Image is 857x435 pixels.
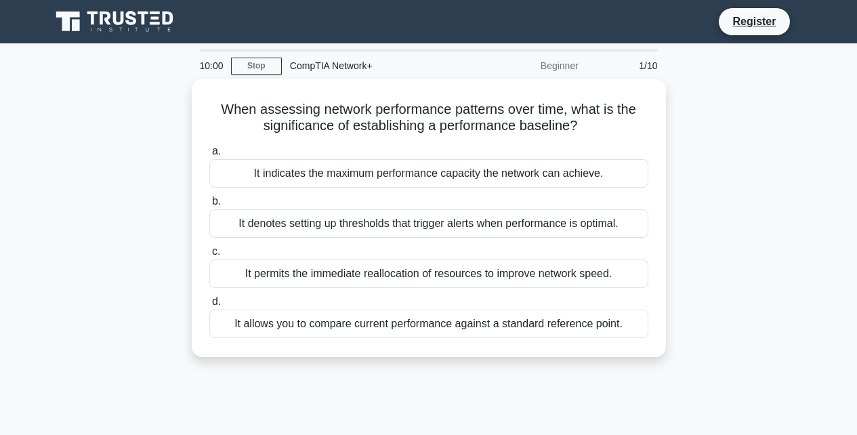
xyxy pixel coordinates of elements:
[212,195,221,207] span: b.
[587,52,666,79] div: 1/10
[209,209,648,238] div: It denotes setting up thresholds that trigger alerts when performance is optimal.
[209,260,648,288] div: It permits the immediate reallocation of resources to improve network speed.
[282,52,468,79] div: CompTIA Network+
[468,52,587,79] div: Beginner
[231,58,282,75] a: Stop
[212,295,221,307] span: d.
[724,13,784,30] a: Register
[208,101,650,135] h5: When assessing network performance patterns over time, what is the significance of establishing a...
[209,159,648,188] div: It indicates the maximum performance capacity the network can achieve.
[212,145,221,157] span: a.
[212,245,220,257] span: c.
[192,52,231,79] div: 10:00
[209,310,648,338] div: It allows you to compare current performance against a standard reference point.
